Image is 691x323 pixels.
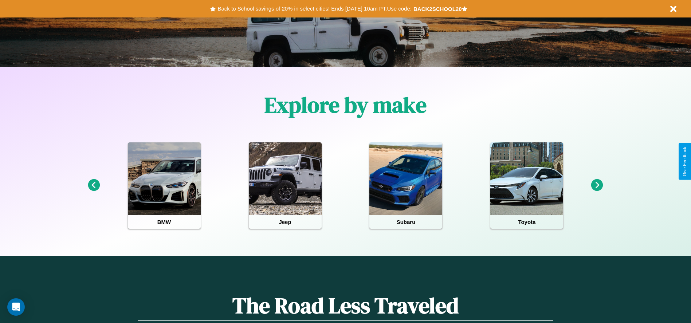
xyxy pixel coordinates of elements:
[413,6,462,12] b: BACK2SCHOOL20
[490,215,563,229] h4: Toyota
[249,215,322,229] h4: Jeep
[7,298,25,316] div: Open Intercom Messenger
[264,90,427,120] h1: Explore by make
[216,4,413,14] button: Back to School savings of 20% in select cities! Ends [DATE] 10am PT.Use code:
[682,147,687,176] div: Give Feedback
[128,215,201,229] h4: BMW
[138,291,553,321] h1: The Road Less Traveled
[369,215,442,229] h4: Subaru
